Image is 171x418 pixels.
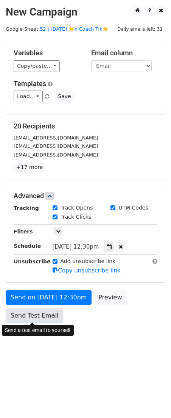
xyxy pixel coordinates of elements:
button: Save [54,91,74,102]
a: Templates [14,80,46,88]
iframe: Chat Widget [133,382,171,418]
label: Track Opens [61,204,93,212]
h2: New Campaign [6,6,165,19]
a: Load... [14,91,43,102]
a: Send on [DATE] 12:30pm [6,290,92,305]
h5: Variables [14,49,80,57]
label: UTM Codes [118,204,148,212]
h5: Email column [91,49,157,57]
div: Send a test email to yourself [2,325,74,336]
a: Daily emails left: 31 [115,26,165,32]
span: [DATE] 12:30pm [53,243,99,250]
strong: Unsubscribe [14,258,51,265]
small: [EMAIL_ADDRESS][DOMAIN_NAME] [14,152,98,158]
label: Track Clicks [61,213,92,221]
small: [EMAIL_ADDRESS][DOMAIN_NAME] [14,143,98,149]
strong: Filters [14,229,33,235]
small: [EMAIL_ADDRESS][DOMAIN_NAME] [14,135,98,141]
a: Copy/paste... [14,60,60,72]
a: Preview [93,290,127,305]
span: Daily emails left: 31 [115,25,165,33]
a: +17 more [14,163,45,172]
a: 52 | [DATE] ☀️x Coach Tik☀️ [40,26,108,32]
h5: Advanced [14,192,157,200]
label: Add unsubscribe link [61,257,116,265]
strong: Schedule [14,243,41,249]
a: Copy unsubscribe link [53,267,121,274]
strong: Tracking [14,205,39,211]
small: Google Sheet: [6,26,109,32]
a: Send Test Email [6,308,63,323]
h5: 20 Recipients [14,122,157,130]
